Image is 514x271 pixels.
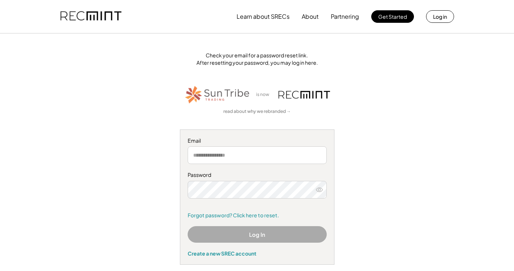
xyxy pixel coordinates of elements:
img: STT_Horizontal_Logo%2B-%2BColor.png [184,85,251,105]
div: Create a new SREC account [188,250,327,257]
img: recmint-logotype%403x.png [60,4,121,29]
a: Forgot password? Click here to reset. [188,212,327,219]
button: Learn about SRECs [237,9,290,24]
div: Email [188,137,327,145]
div: Password [188,171,327,179]
img: recmint-logotype%403x.png [279,91,330,99]
div: Check your email for a password reset link. After resetting your password, you may log in here. [31,52,484,66]
a: read about why we rebranded → [223,108,291,115]
button: About [302,9,319,24]
button: Log In [188,226,327,243]
button: Partnering [331,9,359,24]
button: Log in [426,10,454,23]
div: is now [254,92,275,98]
button: Get Started [371,10,414,23]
